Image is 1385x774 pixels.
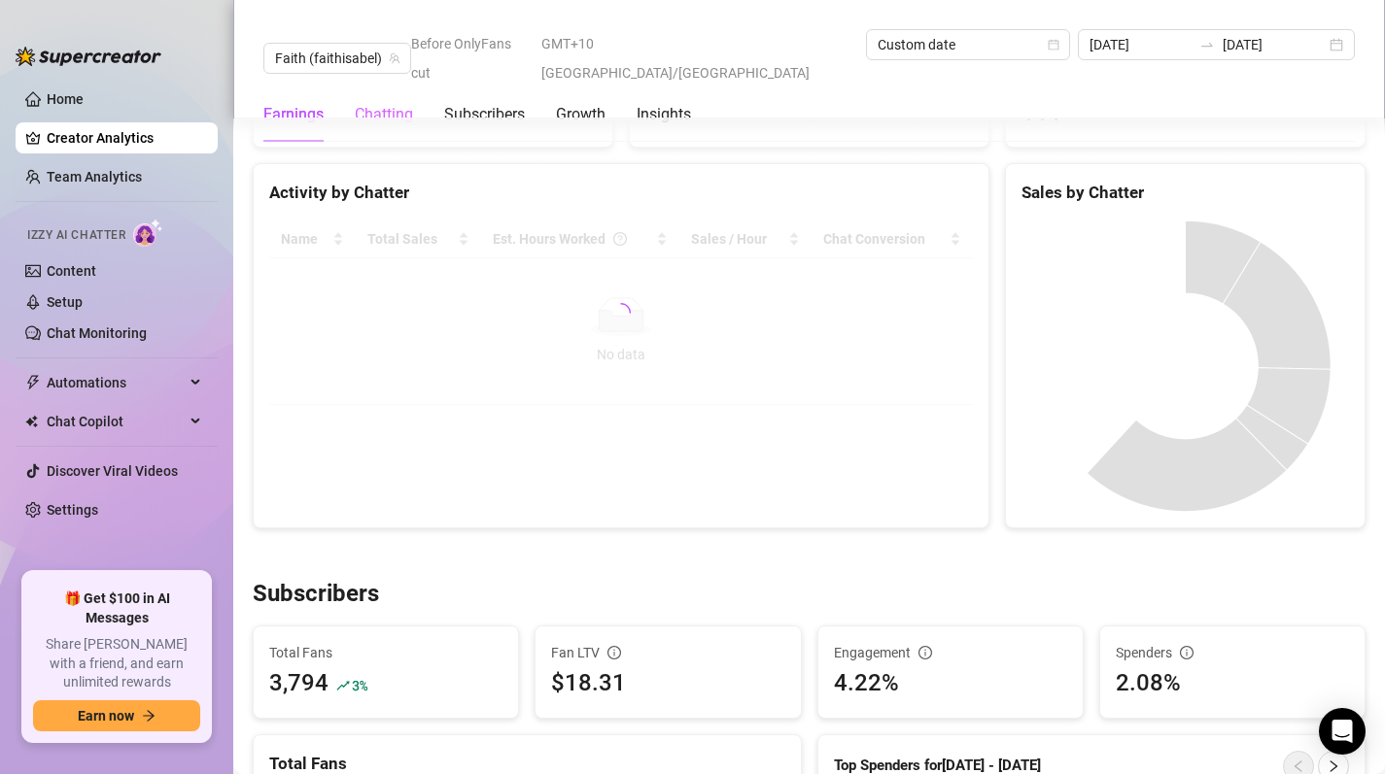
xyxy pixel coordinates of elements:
div: $18.31 [551,665,784,702]
div: Activity by Chatter [269,180,973,206]
span: Izzy AI Chatter [27,226,125,245]
img: logo-BBDzfeDw.svg [16,47,161,66]
a: Setup [47,294,83,310]
a: Creator Analytics [47,122,202,153]
div: Chatting [355,103,413,126]
div: Open Intercom Messenger [1319,708,1366,755]
button: Earn nowarrow-right [33,700,200,731]
span: loading [611,303,631,322]
a: Discover Viral Videos [47,463,178,479]
h3: Subscribers [253,579,379,610]
div: Insights [637,103,691,126]
span: 3 % [352,676,366,694]
img: Chat Copilot [25,415,38,428]
span: info-circle [1180,646,1194,659]
span: calendar [1048,39,1059,50]
div: 4.22% [834,665,1067,702]
span: thunderbolt [25,375,41,390]
div: Fan LTV [551,642,784,663]
span: 🎁 Get $100 in AI Messages [33,589,200,627]
div: 3,794 [269,665,329,702]
div: Subscribers [444,103,525,126]
span: team [389,52,400,64]
div: 2.08% [1116,665,1349,702]
span: right [1327,759,1340,773]
div: Growth [556,103,606,126]
span: Share [PERSON_NAME] with a friend, and earn unlimited rewards [33,635,200,692]
span: Earn now [78,708,134,724]
span: info-circle [918,646,932,659]
span: GMT+10 [GEOGRAPHIC_DATA]/[GEOGRAPHIC_DATA] [541,29,854,87]
span: to [1199,37,1215,52]
div: Engagement [834,642,1067,663]
span: rise [336,679,350,692]
a: Home [47,91,84,107]
input: End date [1223,34,1326,55]
span: Automations [47,367,185,398]
img: AI Chatter [133,219,163,247]
span: Before OnlyFans cut [411,29,530,87]
a: Chat Monitoring [47,325,147,341]
span: swap-right [1199,37,1215,52]
span: Total Fans [269,642,502,663]
span: arrow-right [142,709,156,723]
span: Chat Copilot [47,406,185,437]
span: Custom date [878,30,1058,59]
div: Sales by Chatter [1021,180,1349,206]
a: Settings [47,502,98,518]
div: Spenders [1116,642,1349,663]
span: info-circle [607,646,621,659]
a: Content [47,263,96,279]
input: Start date [1090,34,1193,55]
span: Faith (faithisabel) [275,44,399,73]
a: Team Analytics [47,169,142,185]
div: Earnings [263,103,324,126]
